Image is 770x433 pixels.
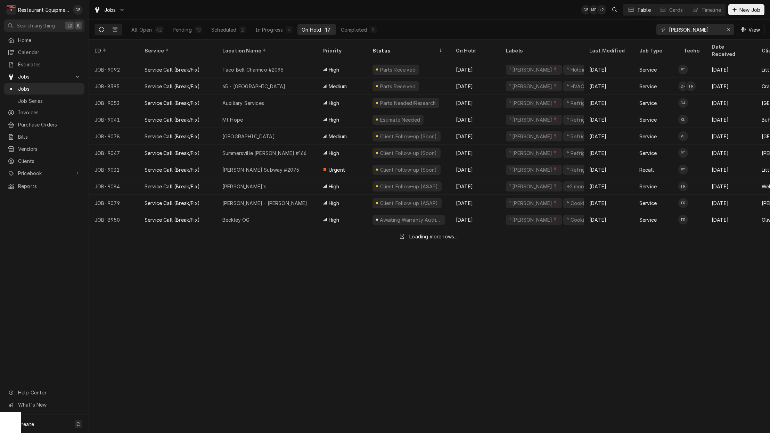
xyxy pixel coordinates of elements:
[4,143,84,155] a: Vendors
[145,183,200,190] div: Service Call (Break/Fix)
[584,211,634,228] div: [DATE]
[89,61,139,78] div: JOB-9092
[450,111,500,128] div: [DATE]
[329,216,339,223] span: High
[723,24,734,35] button: Erase input
[18,6,69,14] div: Restaurant Equipment Diagnostics
[737,24,764,35] button: View
[450,128,500,145] div: [DATE]
[678,215,688,224] div: Thomas Ross's Avatar
[566,133,610,140] div: ⁴ Refrigeration ❄️
[566,149,610,157] div: ⁴ Refrigeration ❄️
[589,47,627,54] div: Last Modified
[678,81,688,91] div: Donovan Pruitt's Avatar
[89,95,139,111] div: JOB-9053
[669,6,683,14] div: Cards
[145,47,210,54] div: Service
[639,216,657,223] div: Service
[222,166,299,173] div: [PERSON_NAME] Subway #2075
[18,121,81,128] span: Purchase Orders
[173,26,192,33] div: Pending
[584,178,634,195] div: [DATE]
[73,5,83,15] div: Gary Beaver's Avatar
[584,61,634,78] div: [DATE]
[686,81,696,91] div: Thomas Ross's Avatar
[89,128,139,145] div: JOB-9078
[509,149,559,157] div: ¹ [PERSON_NAME]📍
[639,83,657,90] div: Service
[4,387,84,398] a: Go to Help Center
[678,181,688,191] div: Thomas Ross's Avatar
[255,26,283,33] div: In Progress
[637,6,651,14] div: Table
[706,95,756,111] div: [DATE]
[566,83,592,90] div: ⁴ HVAC 🌡️
[678,115,688,124] div: Kaleb Lewis's Avatar
[639,199,657,207] div: Service
[4,155,84,167] a: Clients
[509,83,559,90] div: ¹ [PERSON_NAME]📍
[73,5,83,15] div: GB
[706,128,756,145] div: [DATE]
[222,133,275,140] div: [GEOGRAPHIC_DATA]
[702,6,721,14] div: Timeline
[450,211,500,228] div: [DATE]
[222,66,284,73] div: Taco Bell Charmco #2095
[678,131,688,141] div: Paxton Turner's Avatar
[18,49,81,56] span: Calendar
[145,116,200,123] div: Service Call (Break/Fix)
[639,116,657,123] div: Service
[6,5,16,15] div: Restaurant Equipment Diagnostics's Avatar
[104,6,116,14] span: Jobs
[509,116,559,123] div: ¹ [PERSON_NAME]📍
[4,131,84,142] a: Bills
[584,161,634,178] div: [DATE]
[566,183,587,190] div: +2 more
[196,26,201,33] div: 10
[678,198,688,208] div: TR
[678,215,688,224] div: TR
[145,216,200,223] div: Service Call (Break/Fix)
[678,98,688,108] div: Chuck Almond's Avatar
[145,66,200,73] div: Service Call (Break/Fix)
[222,83,286,90] div: 65 - [GEOGRAPHIC_DATA]
[18,182,81,190] span: Reports
[18,97,81,105] span: Job Series
[329,66,339,73] span: High
[145,83,200,90] div: Service Call (Break/Fix)
[509,216,559,223] div: ¹ [PERSON_NAME]📍
[450,145,500,161] div: [DATE]
[76,420,80,428] span: C
[329,83,347,90] span: Medium
[4,119,84,130] a: Purchase Orders
[145,199,200,207] div: Service Call (Break/Fix)
[678,98,688,108] div: CA
[131,26,152,33] div: All Open
[584,95,634,111] div: [DATE]
[18,421,34,427] span: Create
[145,133,200,140] div: Service Call (Break/Fix)
[706,78,756,95] div: [DATE]
[18,170,71,177] span: Pricebook
[4,95,84,107] a: Job Series
[506,47,578,54] div: Labels
[329,183,339,190] span: High
[222,183,267,190] div: [PERSON_NAME]'s
[4,71,84,82] a: Go to Jobs
[678,81,688,91] div: DP
[325,26,330,33] div: 17
[4,180,84,192] a: Reports
[584,78,634,95] div: [DATE]
[18,109,81,116] span: Invoices
[18,85,81,92] span: Jobs
[597,5,606,15] div: + 2
[4,168,84,179] a: Go to Pricebook
[706,161,756,178] div: [DATE]
[211,26,236,33] div: Scheduled
[706,145,756,161] div: [DATE]
[584,195,634,211] div: [DATE]
[678,165,688,174] div: PT
[91,4,128,16] a: Go to Jobs
[678,181,688,191] div: TR
[379,166,437,173] div: Client Follow-up (Soon)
